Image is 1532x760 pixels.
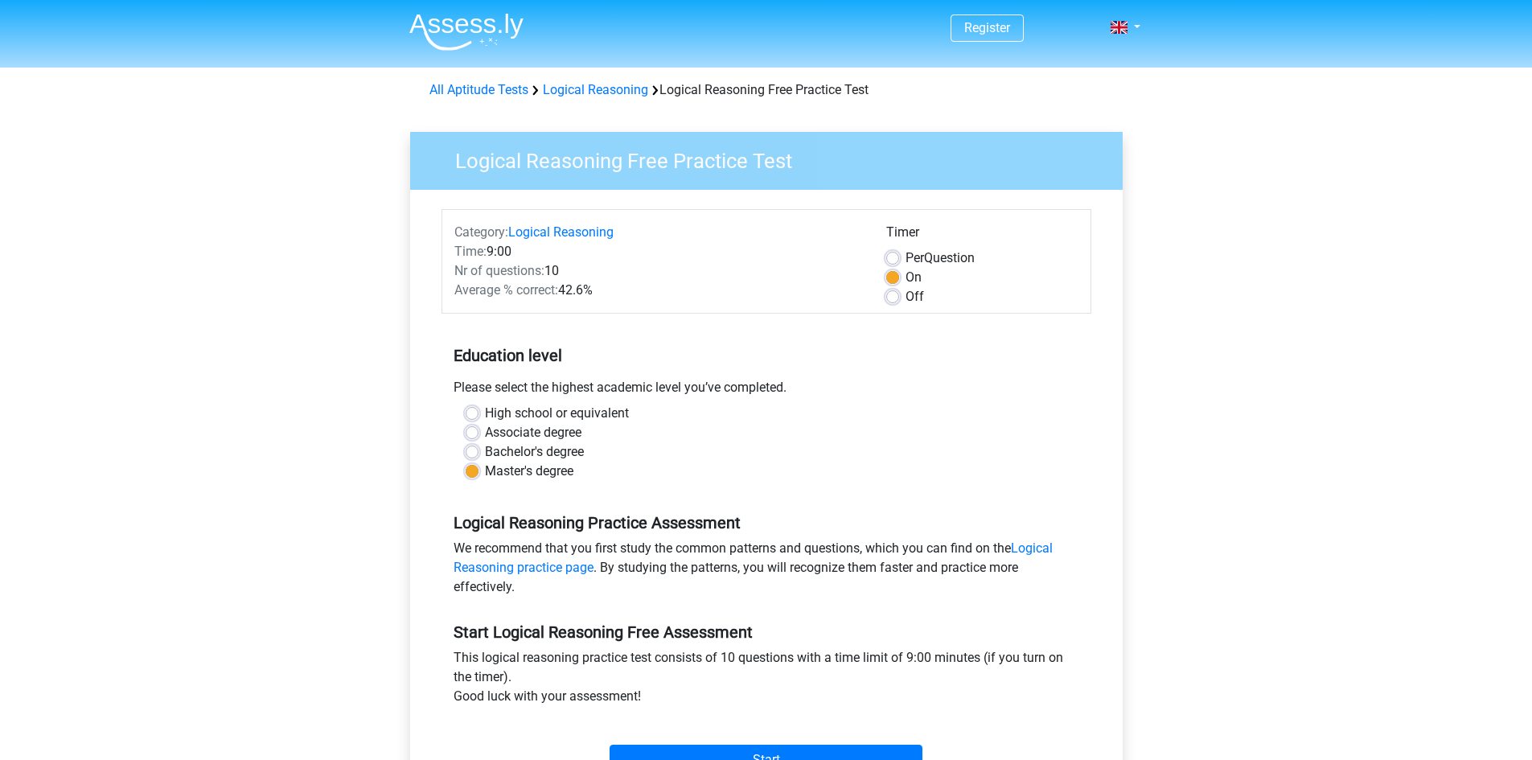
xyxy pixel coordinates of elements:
[485,404,629,423] label: High school or equivalent
[543,82,648,97] a: Logical Reasoning
[442,261,874,281] div: 10
[886,223,1078,249] div: Timer
[442,281,874,300] div: 42.6%
[442,378,1091,404] div: Please select the highest academic level you’ve completed.
[454,622,1079,642] h5: Start Logical Reasoning Free Assessment
[964,20,1010,35] a: Register
[442,242,874,261] div: 9:00
[906,249,975,268] label: Question
[454,282,558,298] span: Average % correct:
[429,82,528,97] a: All Aptitude Tests
[454,513,1079,532] h5: Logical Reasoning Practice Assessment
[454,339,1079,372] h5: Education level
[442,648,1091,713] div: This logical reasoning practice test consists of 10 questions with a time limit of 9:00 minutes (...
[906,268,922,287] label: On
[454,224,508,240] span: Category:
[409,13,524,51] img: Assessly
[454,244,487,259] span: Time:
[906,287,924,306] label: Off
[436,142,1111,174] h3: Logical Reasoning Free Practice Test
[906,250,924,265] span: Per
[485,423,581,442] label: Associate degree
[454,263,544,278] span: Nr of questions:
[485,462,573,481] label: Master's degree
[442,539,1091,603] div: We recommend that you first study the common patterns and questions, which you can find on the . ...
[508,224,614,240] a: Logical Reasoning
[485,442,584,462] label: Bachelor's degree
[423,80,1110,100] div: Logical Reasoning Free Practice Test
